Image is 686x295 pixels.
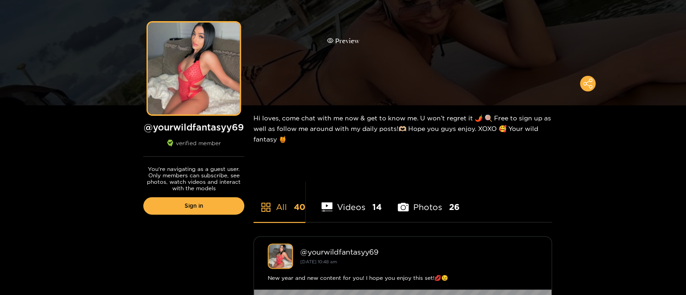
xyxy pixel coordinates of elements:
span: 14 [372,201,382,213]
li: All [253,181,305,222]
div: Preview [327,36,360,46]
div: verified member [143,140,244,157]
div: @ yourwildfantasyy69 [300,248,538,256]
small: [DATE] 10:48 am [300,259,337,264]
span: appstore [260,202,271,213]
span: 26 [449,201,460,213]
div: Hi loves, come chat with me now & get to know me. U won’t regret it 🌶️ 🍭 Free to sign up as well ... [253,105,552,152]
span: eye [327,37,333,44]
h1: @ yourwildfantasyy69 [143,121,244,133]
div: New year and new content for you! I hope you enjoy this set!💋😉 [268,273,538,283]
li: Videos [321,181,382,222]
a: Sign in [143,197,244,215]
li: Photos [398,181,460,222]
p: You're navigating as a guest user. Only members can subscribe, see photos, watch videos and inter... [143,166,244,192]
img: yourwildfantasyy69 [268,244,293,269]
span: 40 [294,201,305,213]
